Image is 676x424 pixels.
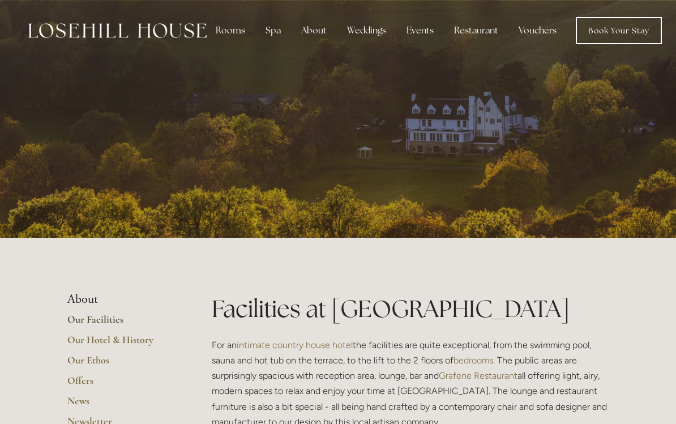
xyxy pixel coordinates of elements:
[67,374,176,395] a: Offers
[28,23,207,38] img: Losehill House
[212,292,609,326] h1: Facilities at [GEOGRAPHIC_DATA]
[256,19,290,42] div: Spa
[237,340,353,350] a: intimate country house hotel
[67,333,176,354] a: Our Hotel & History
[445,19,507,42] div: Restaurant
[67,313,176,333] a: Our Facilities
[67,354,176,374] a: Our Ethos
[67,395,176,415] a: News
[397,19,443,42] div: Events
[576,17,662,44] a: Book Your Stay
[67,292,176,307] li: About
[338,19,395,42] div: Weddings
[439,370,517,381] a: Grafene Restaurant
[207,19,254,42] div: Rooms
[292,19,336,42] div: About
[453,355,493,366] a: bedrooms
[510,19,566,42] a: Vouchers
